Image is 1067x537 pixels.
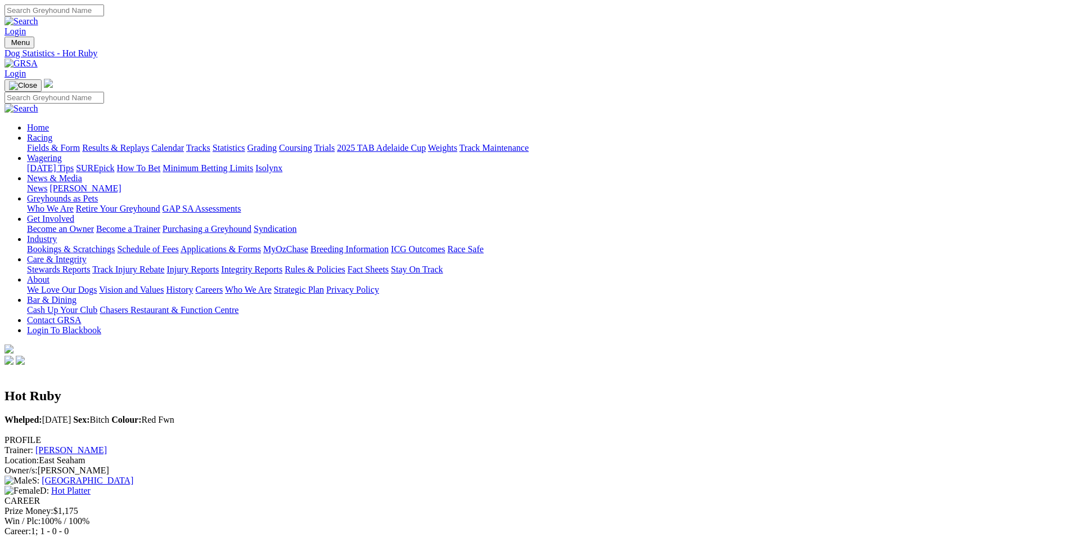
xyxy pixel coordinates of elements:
[263,244,308,254] a: MyOzChase
[44,79,53,88] img: logo-grsa-white.png
[27,133,52,142] a: Racing
[326,285,379,294] a: Privacy Policy
[27,184,1063,194] div: News & Media
[4,455,1063,466] div: East Seaham
[51,486,91,495] a: Hot Platter
[27,275,49,284] a: About
[195,285,223,294] a: Careers
[27,295,76,305] a: Bar & Dining
[4,59,38,69] img: GRSA
[4,486,40,496] img: Female
[4,476,39,485] span: S:
[4,92,104,104] input: Search
[4,415,42,424] b: Whelped:
[163,224,251,234] a: Purchasing a Greyhound
[247,143,277,153] a: Grading
[27,234,57,244] a: Industry
[310,244,389,254] a: Breeding Information
[27,214,74,223] a: Get Involved
[27,163,1063,173] div: Wagering
[4,466,38,475] span: Owner/s:
[27,194,98,203] a: Greyhounds as Pets
[4,388,1063,404] h2: Hot Ruby
[213,143,245,153] a: Statistics
[82,143,149,153] a: Results & Replays
[27,305,97,315] a: Cash Up Your Club
[27,254,87,264] a: Care & Integrity
[27,265,1063,275] div: Care & Integrity
[166,265,219,274] a: Injury Reports
[27,184,47,193] a: News
[117,163,161,173] a: How To Bet
[27,285,97,294] a: We Love Our Dogs
[27,265,90,274] a: Stewards Reports
[27,173,82,183] a: News & Media
[151,143,184,153] a: Calendar
[76,163,114,173] a: SUREpick
[4,79,42,92] button: Toggle navigation
[35,445,107,455] a: [PERSON_NAME]
[4,435,1063,445] div: PROFILE
[27,204,1063,214] div: Greyhounds as Pets
[391,265,443,274] a: Stay On Track
[4,526,1063,536] div: 1; 1 - 0 - 0
[285,265,345,274] a: Rules & Policies
[4,516,40,526] span: Win / Plc:
[4,455,39,465] span: Location:
[92,265,164,274] a: Track Injury Rebate
[4,344,13,353] img: logo-grsa-white.png
[27,123,49,132] a: Home
[391,244,445,254] a: ICG Outcomes
[460,143,529,153] a: Track Maintenance
[27,143,80,153] a: Fields & Form
[255,163,282,173] a: Isolynx
[225,285,272,294] a: Who We Are
[27,305,1063,315] div: Bar & Dining
[76,204,160,213] a: Retire Your Greyhound
[314,143,335,153] a: Trials
[27,315,81,325] a: Contact GRSA
[117,244,178,254] a: Schedule of Fees
[337,143,426,153] a: 2025 TAB Adelaide Cup
[4,415,71,424] span: [DATE]
[27,224,1063,234] div: Get Involved
[27,285,1063,295] div: About
[163,163,253,173] a: Minimum Betting Limits
[4,476,32,486] img: Male
[111,415,141,424] b: Colour:
[4,104,38,114] img: Search
[447,244,483,254] a: Race Safe
[348,265,389,274] a: Fact Sheets
[27,163,74,173] a: [DATE] Tips
[73,415,89,424] b: Sex:
[4,48,1063,59] a: Dog Statistics - Hot Ruby
[4,356,13,365] img: facebook.svg
[221,265,282,274] a: Integrity Reports
[4,516,1063,526] div: 100% / 100%
[4,496,1063,506] div: CAREER
[27,224,94,234] a: Become an Owner
[11,38,30,47] span: Menu
[181,244,261,254] a: Applications & Forms
[9,81,37,90] img: Close
[163,204,241,213] a: GAP SA Assessments
[279,143,312,153] a: Coursing
[4,69,26,78] a: Login
[274,285,324,294] a: Strategic Plan
[4,16,38,26] img: Search
[111,415,174,424] span: Red Fwn
[4,37,34,48] button: Toggle navigation
[99,285,164,294] a: Vision and Values
[186,143,210,153] a: Tracks
[27,204,74,213] a: Who We Are
[27,325,101,335] a: Login To Blackbook
[4,5,104,16] input: Search
[27,244,115,254] a: Bookings & Scratchings
[27,143,1063,153] div: Racing
[4,526,31,536] span: Career:
[16,356,25,365] img: twitter.svg
[428,143,457,153] a: Weights
[27,153,62,163] a: Wagering
[254,224,296,234] a: Syndication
